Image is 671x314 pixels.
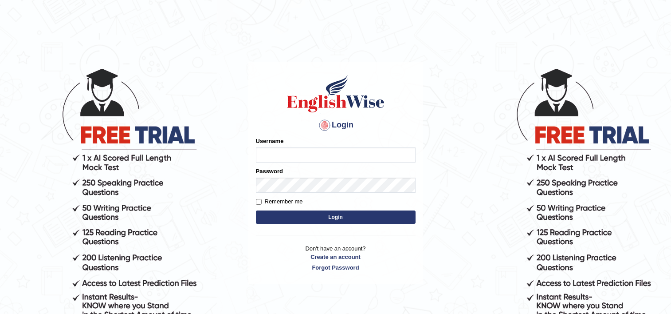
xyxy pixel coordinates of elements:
[256,167,283,175] label: Password
[256,197,303,206] label: Remember me
[256,263,416,272] a: Forgot Password
[285,74,386,114] img: Logo of English Wise sign in for intelligent practice with AI
[256,244,416,272] p: Don't have an account?
[256,211,416,224] button: Login
[256,253,416,261] a: Create an account
[256,199,262,205] input: Remember me
[256,137,284,145] label: Username
[256,118,416,132] h4: Login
